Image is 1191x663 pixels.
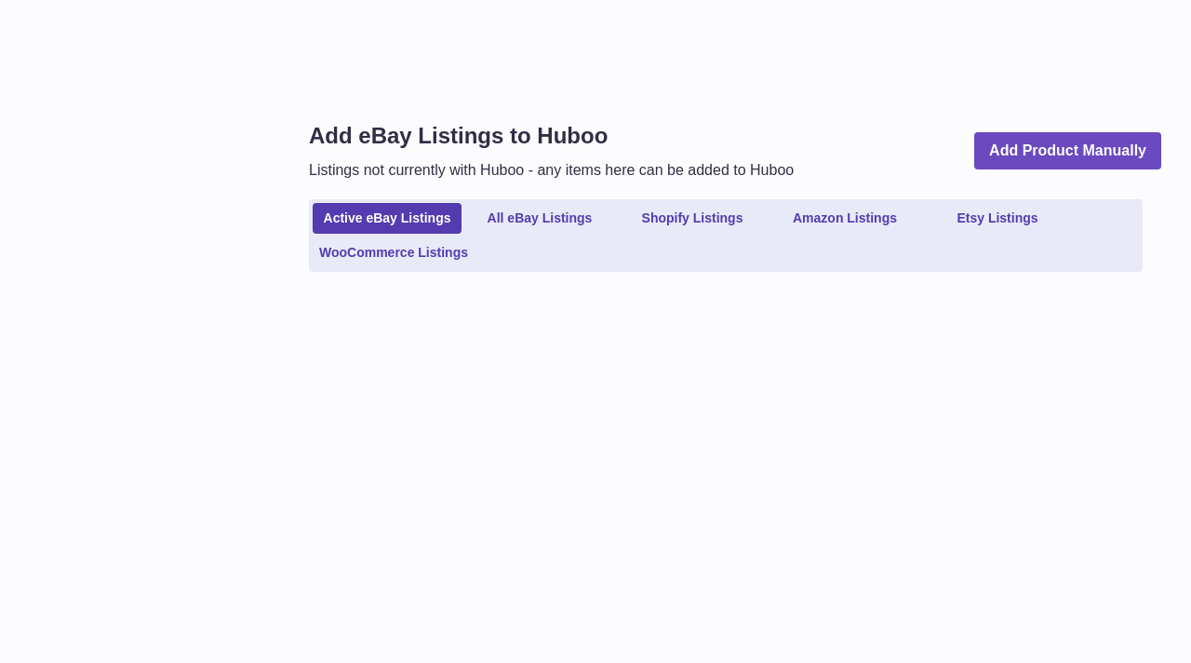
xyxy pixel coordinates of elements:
[974,132,1161,170] a: Add Product Manually
[465,203,614,234] a: All eBay Listings
[618,203,767,234] a: Shopify Listings
[313,237,475,268] a: WooCommerce Listings
[309,160,794,181] p: Listings not currently with Huboo - any items here can be added to Huboo
[313,203,462,234] a: Active eBay Listings
[923,203,1072,234] a: Etsy Listings
[309,121,794,151] h1: Add eBay Listings to Huboo
[770,203,919,234] a: Amazon Listings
